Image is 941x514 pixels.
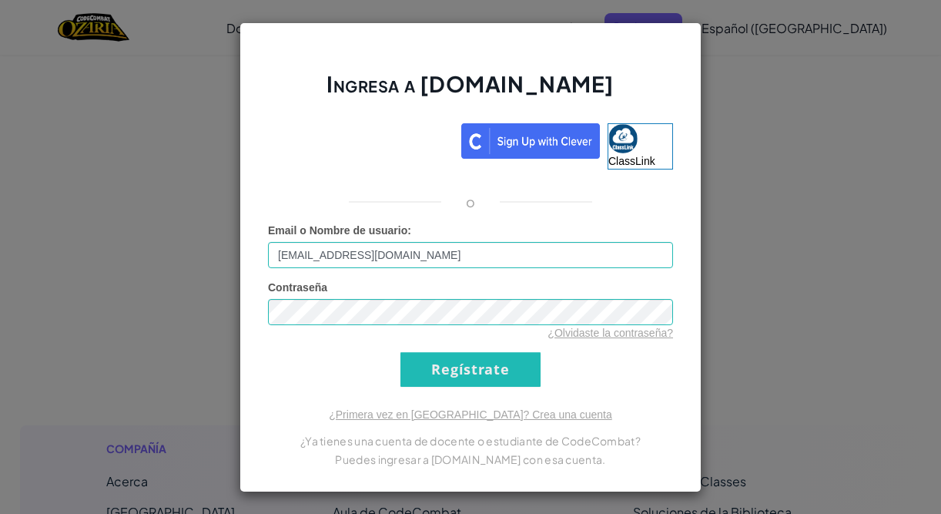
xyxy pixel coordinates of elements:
p: ¿Ya tienes una cuenta de docente o estudiante de CodeCombat? [268,432,673,450]
span: Email o Nombre de usuario [268,224,407,237]
img: clever_sso_button@2x.png [461,123,600,159]
h2: Ingresa a [DOMAIN_NAME] [268,69,673,114]
span: Contraseña [268,281,327,294]
a: ¿Olvidaste la contraseña? [548,327,673,339]
p: Puedes ingresar a [DOMAIN_NAME] con esa cuenta. [268,450,673,469]
a: ¿Primera vez en [GEOGRAPHIC_DATA]? Crea una cuenta [329,408,612,421]
span: ClassLink [608,155,655,167]
iframe: Botón de Acceder con Google [260,122,461,156]
label: : [268,223,411,238]
input: Regístrate [400,352,541,387]
p: o [466,193,475,211]
img: classlink-logo-small.png [608,124,638,153]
